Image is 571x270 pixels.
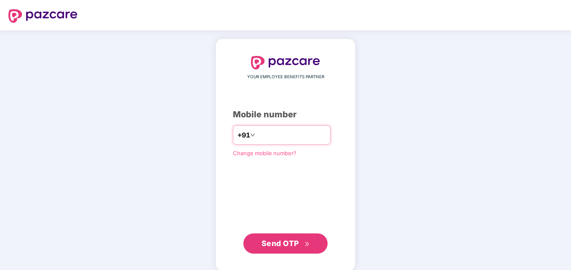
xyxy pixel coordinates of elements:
[261,239,299,248] span: Send OTP
[251,56,320,69] img: logo
[304,241,310,247] span: double-right
[237,130,250,140] span: +91
[250,132,255,138] span: down
[243,233,328,254] button: Send OTPdouble-right
[233,108,338,121] div: Mobile number
[8,9,77,23] img: logo
[233,150,296,156] a: Change mobile number?
[247,74,324,80] span: YOUR EMPLOYEE BENEFITS PARTNER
